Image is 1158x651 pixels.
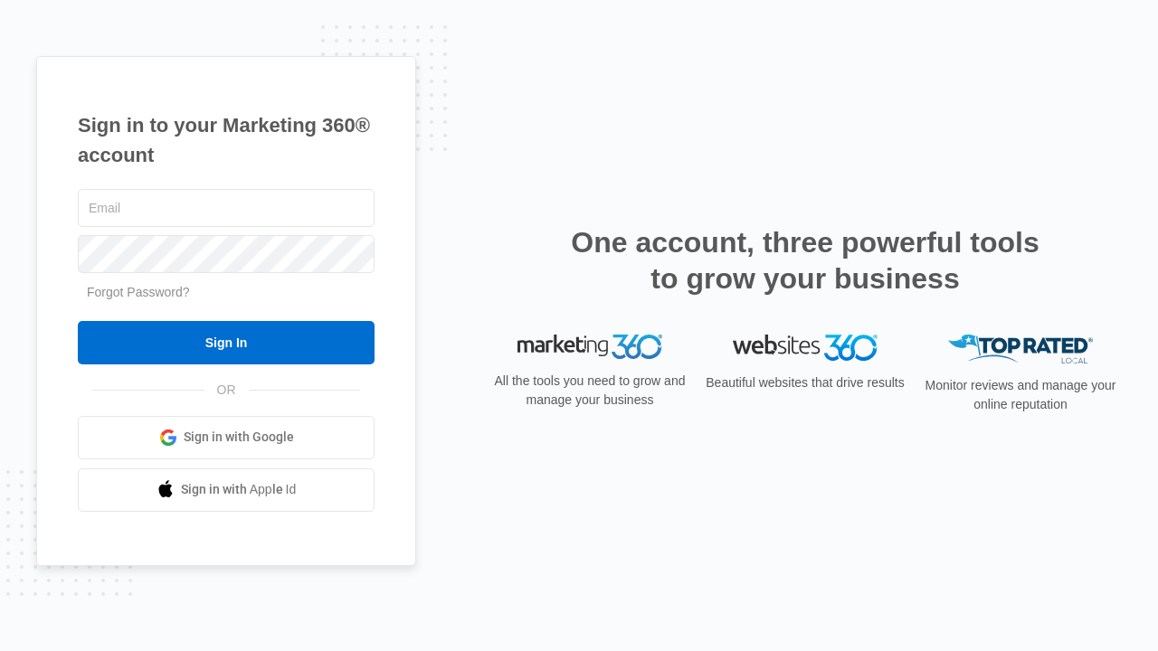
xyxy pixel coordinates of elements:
[78,110,375,170] h1: Sign in to your Marketing 360® account
[517,335,662,360] img: Marketing 360
[733,335,878,361] img: Websites 360
[78,189,375,227] input: Email
[704,373,906,392] p: Beautiful websites that drive results
[948,335,1093,364] img: Top Rated Local
[78,416,375,459] a: Sign in with Google
[87,285,190,299] a: Forgot Password?
[565,224,1045,297] h2: One account, three powerful tools to grow your business
[181,480,297,499] span: Sign in with Apple Id
[78,468,375,512] a: Sign in with Apple Id
[78,321,375,364] input: Sign In
[489,372,691,410] p: All the tools you need to grow and manage your business
[919,376,1122,414] p: Monitor reviews and manage your online reputation
[184,428,294,447] span: Sign in with Google
[204,381,249,400] span: OR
